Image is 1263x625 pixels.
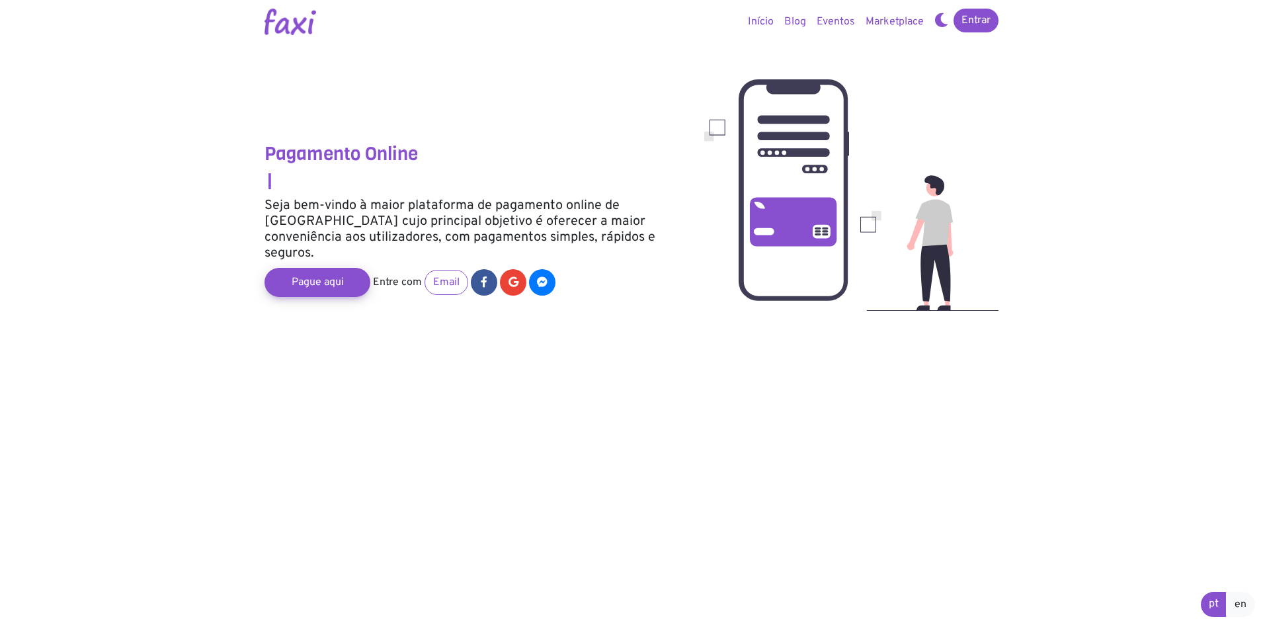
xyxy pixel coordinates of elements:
a: Marketplace [860,9,929,35]
a: pt [1201,592,1227,617]
h5: Seja bem-vindo à maior plataforma de pagamento online de [GEOGRAPHIC_DATA] cujo principal objetiv... [265,198,684,261]
a: Blog [779,9,811,35]
a: en [1226,592,1255,617]
a: Email [425,270,468,295]
h3: Pagamento Online [265,143,684,165]
a: Eventos [811,9,860,35]
a: Entrar [954,9,998,32]
a: Pague aqui [265,268,370,297]
img: Logotipo Faxi Online [265,9,316,35]
span: Entre com [373,276,422,289]
a: Início [743,9,779,35]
